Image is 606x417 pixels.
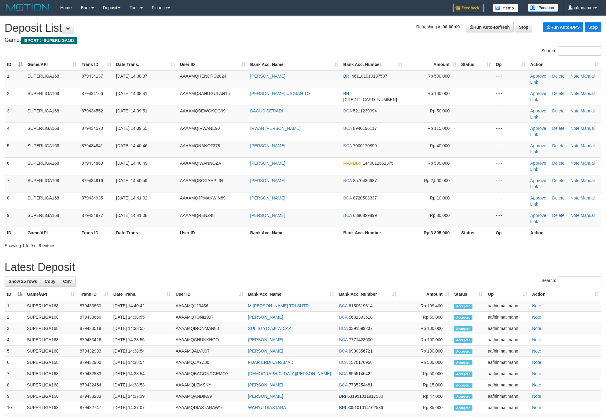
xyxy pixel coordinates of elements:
a: [PERSON_NAME] [248,315,283,320]
a: Note [532,394,541,399]
img: panduan.png [528,4,558,12]
span: 879434166 [82,91,103,96]
td: SUPERLIGA168 [25,175,79,192]
td: [DATE] 14:38:54 [111,346,173,357]
span: Copy 5681393618 to clipboard [349,315,373,320]
td: aafhinmatimann [485,379,530,391]
input: Search: [558,276,601,285]
a: Delete [552,108,564,113]
a: Run Auto-DPS [543,22,583,32]
label: Search: [542,276,601,285]
span: 879434841 [82,143,103,148]
th: Trans ID: activate to sort column ascending [77,289,111,300]
span: 879434977 [82,213,103,218]
a: Approve [530,178,546,183]
span: AAAAMQBOCAHPLIN [180,178,223,183]
span: BRI [343,91,350,96]
a: Approve [530,126,546,131]
a: Approve [530,108,546,113]
td: SUPERLIGA168 [24,300,77,312]
span: Copy 8720503337 to clipboard [353,196,377,200]
span: Rp 115,000 [428,126,450,131]
th: Date Trans. [114,227,178,238]
td: 7 [5,175,25,192]
td: AAAAMQZAYZ00 [173,357,246,368]
th: Date Trans.: activate to sort column ascending [111,289,173,300]
td: aafhinmatimann [485,334,530,346]
span: Copy 8940196117 to clipboard [353,126,377,131]
td: SUPERLIGA168 [25,140,79,157]
td: [DATE] 14:38:55 [111,312,173,323]
span: [DATE] 14:38:37 [116,74,147,79]
a: Stop [585,22,601,32]
span: BRI [343,74,350,79]
th: Bank Acc. Name: activate to sort column ascending [248,59,341,70]
td: 879432747 [77,402,111,413]
td: 3 [5,105,25,123]
td: 1 [5,70,25,88]
a: Approve [530,161,546,166]
td: SUPERLIGA168 [25,123,79,140]
a: Note [532,337,541,342]
td: 879433283 [77,391,111,402]
td: Rp 100,000 [399,346,452,357]
th: Bank Acc. Number [341,227,405,238]
span: AAAAMQIWANNOZA [180,161,221,166]
td: aafhinmatimann [485,323,530,334]
a: Note [571,126,580,131]
td: 3 [5,323,24,334]
td: - - - [493,157,528,175]
span: Rp 80,000 [430,213,450,218]
h4: Game: [5,37,601,43]
td: aafhinmatimann [485,300,530,312]
a: BAGUS SETIADI [250,108,283,113]
td: AAAAMQ123456 [173,300,246,312]
td: aafhinmatimann [485,391,530,402]
span: BCA [339,360,347,365]
a: Note [571,143,580,148]
a: Note [532,326,541,331]
a: Copy [41,276,59,287]
td: Rp 50,000 [399,312,452,323]
span: Accepted [454,394,472,399]
a: Manual Link [530,143,595,154]
span: BCA [343,108,352,113]
a: [PERSON_NAME] [248,382,283,387]
span: Copy 461101010197537 to clipboard [352,74,387,79]
th: Game/API: activate to sort column ascending [24,289,77,300]
a: [PERSON_NAME] [248,349,283,353]
span: AAAAMQIRWANE90 [180,126,220,131]
span: [DATE] 14:40:49 [116,161,147,166]
td: [DATE] 14:38:54 [111,357,173,368]
td: SUPERLIGA168 [24,391,77,402]
a: Note [532,360,541,365]
a: Delete [552,74,564,79]
td: SUPERLIGA168 [25,157,79,175]
span: AAAAMQRENZ48 [180,213,215,218]
span: AAAAMQSANGGULAN15 [180,91,230,96]
td: AAAAMQDIASTARAW16 [173,402,246,413]
a: Note [571,196,580,200]
span: BCA [339,337,347,342]
td: 879432900 [77,357,111,368]
th: ID: activate to sort column descending [5,289,24,300]
td: 7 [5,368,24,379]
span: [DATE] 14:41:02 [116,196,147,200]
th: Trans ID [79,227,114,238]
th: Action [528,227,601,238]
td: - - - [493,70,528,88]
span: [DATE] 14:41:08 [116,213,147,218]
td: - - - [493,192,528,210]
a: Note [571,108,580,113]
span: [DATE] 14:40:46 [116,143,147,148]
th: Bank Acc. Name [248,227,341,238]
a: Note [571,74,580,79]
td: aafhinmatimann [485,368,530,379]
a: Show 25 rows [5,276,41,287]
td: SUPERLIGA168 [25,210,79,227]
td: Rp 50,000 [399,368,452,379]
td: SUPERLIGA168 [24,357,77,368]
td: 879432833 [77,368,111,379]
a: Note [571,91,580,96]
a: [PERSON_NAME] [250,196,285,200]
